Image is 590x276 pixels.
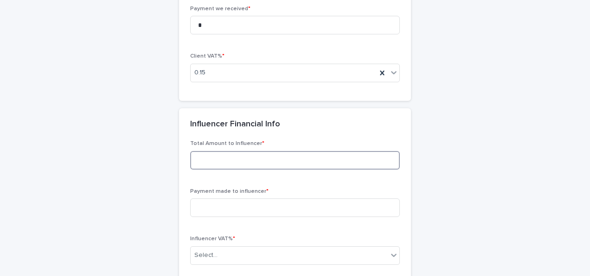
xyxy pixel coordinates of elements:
span: Payment made to influencer [190,189,269,194]
span: Influencer VAT% [190,236,235,242]
div: Select... [194,250,218,260]
span: Client VAT% [190,53,224,59]
span: 0.15 [194,68,205,78]
span: Total Amount to Influencer [190,141,264,146]
span: Payment we received [190,6,250,12]
h2: Influencer Financial Info [190,119,280,130]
